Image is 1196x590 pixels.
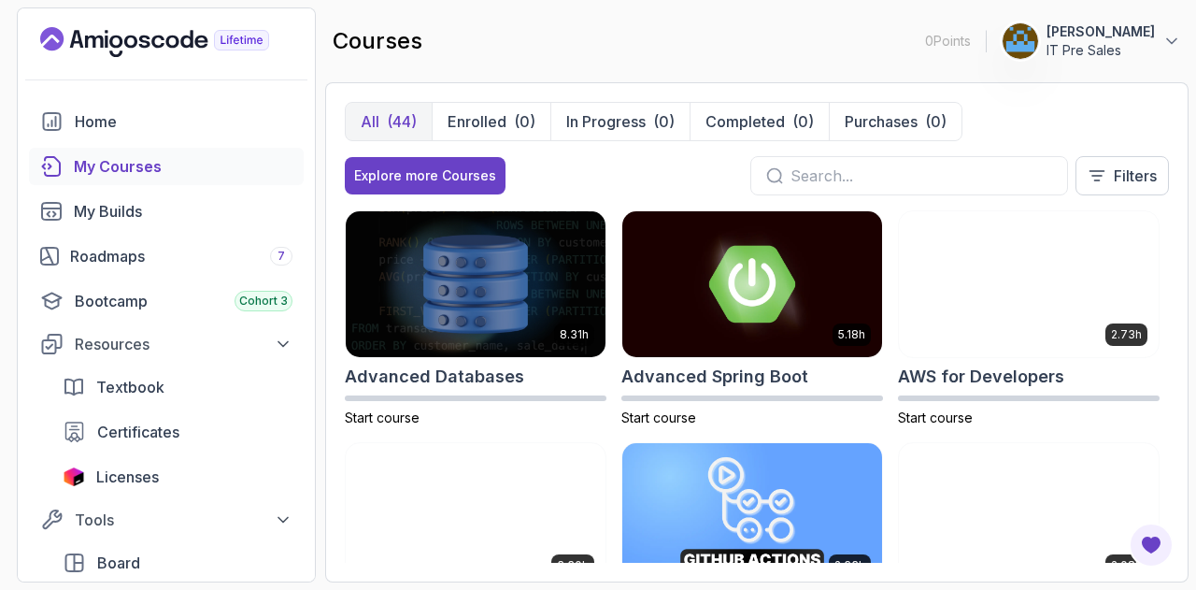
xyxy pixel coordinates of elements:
p: 2.63h [834,558,865,573]
div: Bootcamp [75,290,292,312]
div: Resources [75,333,292,355]
a: Landing page [40,27,312,57]
p: 2.73h [1111,327,1142,342]
button: user profile image[PERSON_NAME]IT Pre Sales [1002,22,1181,60]
img: AWS for Developers card [899,211,1159,357]
div: (44) [387,110,417,133]
div: Roadmaps [70,245,292,267]
p: 8.31h [560,327,589,342]
h2: AWS for Developers [898,364,1064,390]
span: Start course [621,410,696,425]
span: Start course [898,410,973,425]
p: In Progress [566,110,646,133]
a: home [29,103,304,140]
span: Board [97,552,140,574]
img: Advanced Spring Boot card [622,211,882,357]
h2: courses [333,26,422,56]
div: (0) [653,110,675,133]
p: Filters [1114,165,1157,187]
p: IT Pre Sales [1046,41,1155,60]
div: My Builds [74,200,292,223]
button: Explore more Courses [345,157,505,194]
button: Purchases(0) [829,103,961,140]
p: Enrolled [448,110,506,133]
p: [PERSON_NAME] [1046,22,1155,41]
img: Advanced Databases card [346,211,605,357]
div: (0) [792,110,814,133]
span: Certificates [97,421,179,443]
button: Resources [29,327,304,361]
h2: Advanced Databases [345,364,524,390]
button: All(44) [346,103,432,140]
a: builds [29,193,304,230]
button: Filters [1075,156,1169,195]
a: textbook [51,368,304,406]
button: Completed(0) [690,103,829,140]
a: roadmaps [29,237,304,275]
span: Cohort 3 [239,294,288,309]
p: All [361,110,379,133]
div: (0) [925,110,947,133]
a: board [51,544,304,582]
button: In Progress(0) [550,103,690,140]
p: 2.08h [1111,558,1142,573]
img: user profile image [1003,23,1038,59]
div: Home [75,110,292,133]
input: Search... [790,165,1052,187]
button: Tools [29,503,304,537]
span: Licenses [96,466,159,488]
div: (0) [514,110,535,133]
span: Start course [345,410,420,425]
p: 0 Points [925,32,971,50]
p: Purchases [845,110,918,133]
p: 3.30h [557,558,589,573]
a: courses [29,148,304,185]
a: bootcamp [29,282,304,320]
span: 7 [278,249,285,264]
img: jetbrains icon [63,468,85,486]
button: Open Feedback Button [1129,523,1174,568]
img: CSS Essentials card [899,443,1159,589]
img: Building APIs with Spring Boot card [346,443,605,589]
img: CI/CD with GitHub Actions card [622,443,882,589]
div: Explore more Courses [354,166,496,185]
p: Completed [705,110,785,133]
a: licenses [51,458,304,496]
p: 5.18h [838,327,865,342]
h2: Advanced Spring Boot [621,364,808,390]
button: Enrolled(0) [432,103,550,140]
span: Textbook [96,376,164,398]
a: certificates [51,413,304,451]
div: My Courses [74,155,292,178]
div: Tools [75,509,292,531]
